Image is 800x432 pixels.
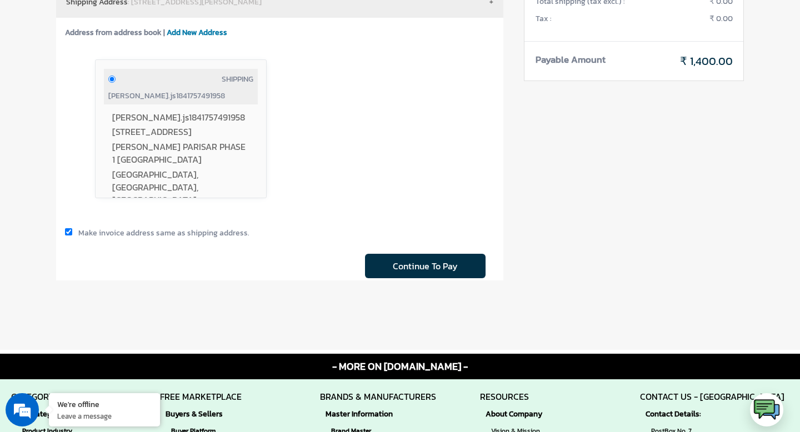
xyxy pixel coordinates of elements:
strong: About Company [486,409,564,420]
span: ₹ 1,400.00 [634,53,732,69]
img: logo.png [753,396,781,424]
div: [PERSON_NAME] PARISAR PHASE 1 [GEOGRAPHIC_DATA] [112,138,249,166]
strong: Master Information [326,409,431,420]
span: Add New Address [167,27,227,38]
div: [PERSON_NAME].js1841757491958 [112,109,249,124]
span: Payable Amount [536,53,634,67]
div: [GEOGRAPHIC_DATA], [GEOGRAPHIC_DATA], [GEOGRAPHIC_DATA] [112,166,249,207]
div: We're offline [57,399,152,409]
span: Address from address book | [65,27,165,38]
span: Make invoice address same as shipping address. [78,227,249,239]
div: Shipping [222,69,253,88]
div: [PERSON_NAME].js1841757491958 [108,69,253,104]
strong: Contact Details: [646,409,794,420]
span: - MORE ON [DOMAIN_NAME] - [332,359,468,374]
strong: Buyers & Sellers [166,409,282,420]
span: Continue To Pay [365,254,486,278]
span: Tax : [536,13,634,24]
span: ₹ 0.00 [634,13,732,24]
p: Leave a message [57,411,152,421]
div: [STREET_ADDRESS] [112,123,249,138]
